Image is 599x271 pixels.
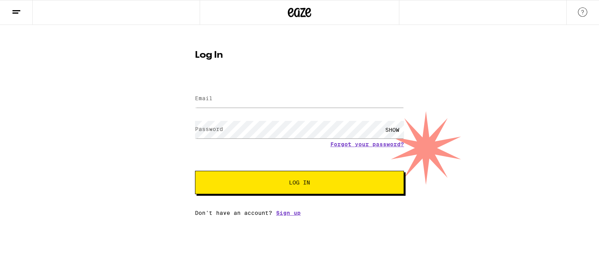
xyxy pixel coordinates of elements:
div: SHOW [381,121,404,138]
a: Sign up [276,210,301,216]
h1: Log In [195,51,404,60]
input: Email [195,90,404,108]
button: Log In [195,171,404,194]
span: Hi. Need any help? [5,5,56,12]
div: Don't have an account? [195,210,404,216]
a: Forgot your password? [330,141,404,147]
span: Log In [289,180,310,185]
label: Password [195,126,223,132]
label: Email [195,95,213,101]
